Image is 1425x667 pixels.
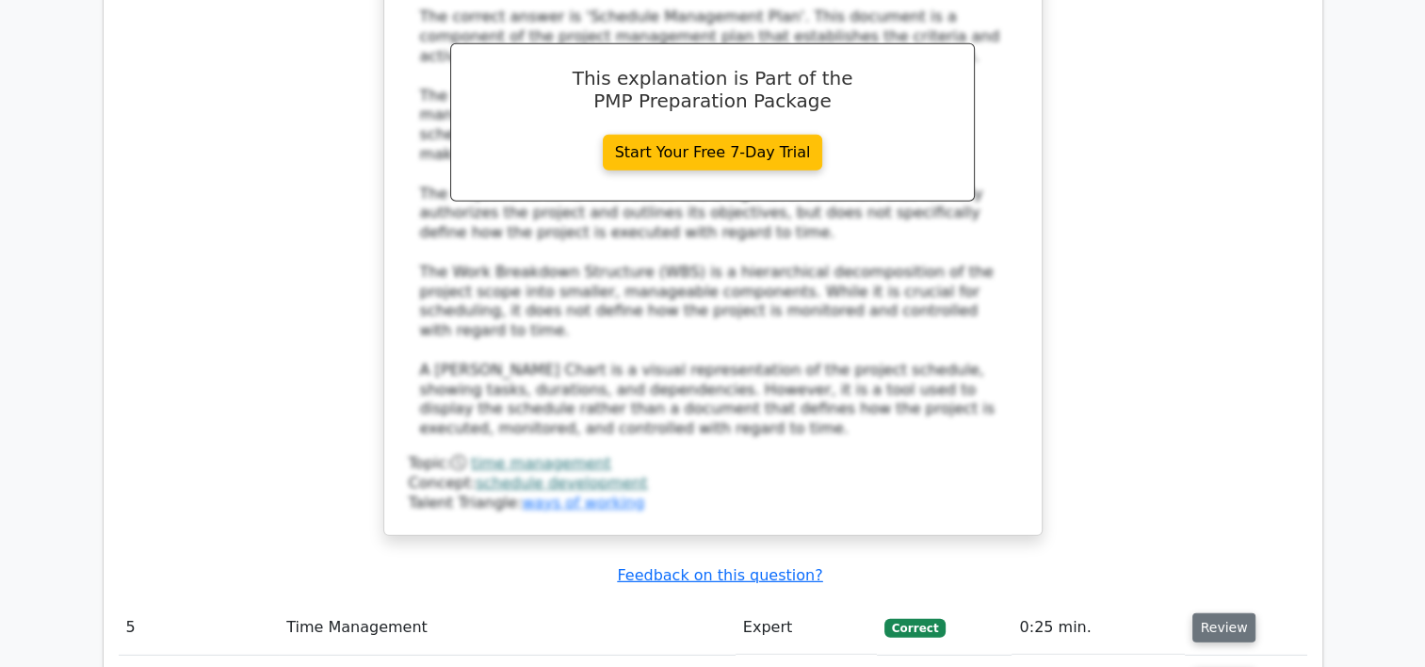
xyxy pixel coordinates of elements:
td: Expert [736,601,877,655]
a: Feedback on this question? [617,566,822,584]
a: schedule development [476,474,647,492]
button: Review [1192,613,1256,643]
td: Time Management [279,601,736,655]
td: 0:25 min. [1012,601,1184,655]
div: Topic: [409,454,1017,474]
div: Talent Triangle: [409,454,1017,512]
div: Concept: [409,474,1017,494]
div: The correct answer is 'Schedule Management Plan'. This document is a component of the project man... [420,8,1006,439]
a: Start Your Free 7-Day Trial [603,135,823,171]
td: 5 [119,601,280,655]
span: Correct [884,619,946,638]
a: ways of working [522,494,644,512]
a: time management [471,454,610,472]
